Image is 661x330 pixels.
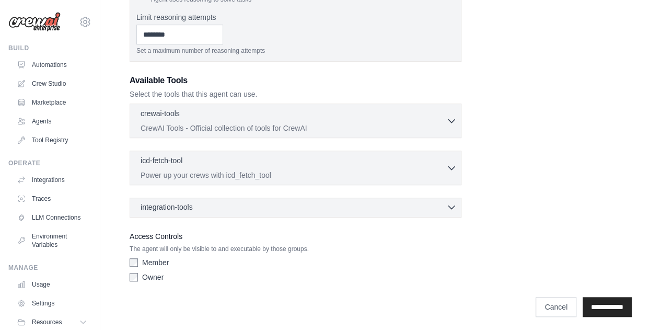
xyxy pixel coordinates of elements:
[130,230,461,243] label: Access Controls
[141,155,182,166] p: icd-fetch-tool
[13,295,91,312] a: Settings
[13,190,91,207] a: Traces
[130,89,461,99] p: Select the tools that this agent can use.
[13,75,91,92] a: Crew Studio
[8,159,91,167] div: Operate
[130,74,461,87] h3: Available Tools
[13,172,91,188] a: Integrations
[8,264,91,272] div: Manage
[134,108,457,133] button: crewai-tools CrewAI Tools - Official collection of tools for CrewAI
[136,12,455,22] label: Limit reasoning attempts
[13,132,91,149] a: Tool Registry
[134,202,457,212] button: integration-tools
[130,245,461,253] p: The agent will only be visible to and executable by those groups.
[13,94,91,111] a: Marketplace
[134,155,457,180] button: icd-fetch-tool Power up your crews with icd_fetch_tool
[536,297,576,317] a: Cancel
[136,47,455,55] p: Set a maximum number of reasoning attempts
[13,209,91,226] a: LLM Connections
[8,12,61,32] img: Logo
[13,56,91,73] a: Automations
[141,202,193,212] span: integration-tools
[142,272,164,282] label: Owner
[13,228,91,253] a: Environment Variables
[141,108,180,119] p: crewai-tools
[13,276,91,293] a: Usage
[141,123,446,133] p: CrewAI Tools - Official collection of tools for CrewAI
[142,257,169,268] label: Member
[141,170,446,180] p: Power up your crews with icd_fetch_tool
[13,113,91,130] a: Agents
[8,44,91,52] div: Build
[32,318,62,326] span: Resources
